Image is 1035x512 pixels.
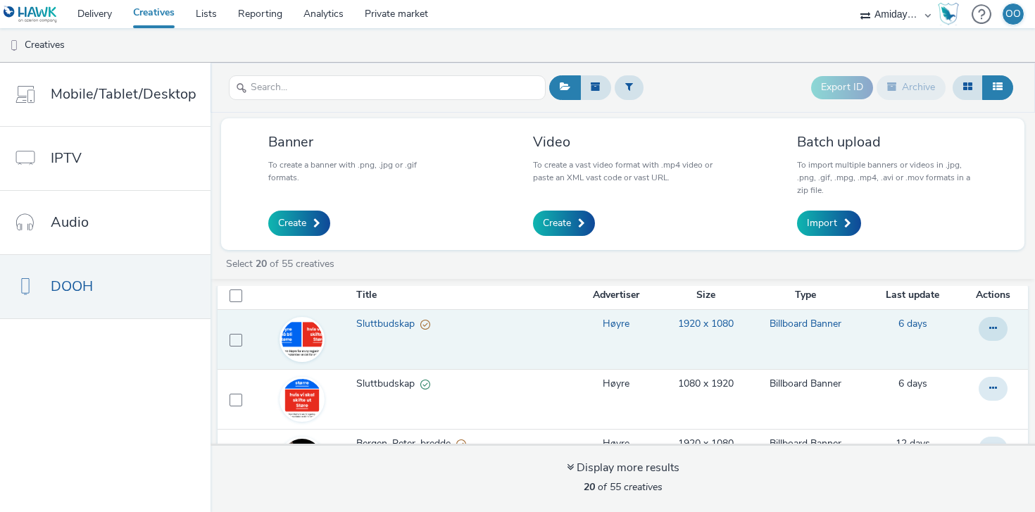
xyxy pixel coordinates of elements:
img: 3a7ce96e-686b-450b-b2de-4f9b6a4f76c4.png [282,319,322,360]
p: To import multiple banners or videos in .jpg, .png, .gif, .mpg, .mp4, .avi or .mov formats in a z... [797,158,977,196]
div: Valid [420,377,430,392]
p: To create a vast video format with .mp4 video or paste an XML vast code or vast URL. [533,158,713,184]
div: Display more results [567,460,679,476]
a: 23 August 2025, 16:09 [896,437,930,451]
div: Partially valid [456,437,466,451]
th: Type [750,281,862,310]
strong: 20 [256,257,267,270]
div: Partially valid [420,317,430,332]
h3: Video [533,132,713,151]
span: Mobile/Tablet/Desktop [51,84,196,104]
span: Bergen_Peter_bredde [356,437,456,451]
a: Høyre [603,377,629,391]
div: OO [1005,4,1021,25]
p: To create a banner with .png, .jpg or .gif formats. [268,158,448,184]
img: undefined Logo [4,6,58,23]
a: Select of 55 creatives [225,257,340,270]
strong: 20 [584,480,595,494]
img: 940d8f5f-f5a6-42d0-9feb-f6951dc9e568.png [282,363,322,436]
input: Search... [229,75,546,100]
a: 29 August 2025, 18:07 [898,317,927,331]
a: Create [268,211,330,236]
img: 0d2c105e-7cc1-4986-9fbb-fa44ad1bafb5.jpg [282,439,322,480]
th: Actions [964,281,1028,310]
a: Billboard Banner [770,437,841,451]
span: Sluttbudskap [356,317,420,331]
span: 6 days [898,377,927,390]
a: SluttbudskapValid [356,377,568,398]
a: Hawk Academy [938,3,965,25]
span: 12 days [896,437,930,450]
span: Audio [51,212,89,232]
span: 6 days [898,317,927,330]
h3: Banner [268,132,448,151]
span: of 55 creatives [584,480,663,494]
span: DOOH [51,276,93,296]
button: Table [982,75,1013,99]
button: Export ID [811,76,873,99]
a: Billboard Banner [770,317,841,331]
a: Høyre [603,437,629,451]
a: Høyre [603,317,629,331]
th: Last update [861,281,963,310]
a: 1920 x 1080 [678,437,734,451]
button: Grid [953,75,983,99]
img: Hawk Academy [938,3,959,25]
span: Import [807,216,837,230]
a: Billboard Banner [770,377,841,391]
a: Import [797,211,861,236]
span: IPTV [51,148,82,168]
a: Bergen_Peter_breddePartially valid [356,437,568,458]
h3: Batch upload [797,132,977,151]
a: Create [533,211,595,236]
span: Create [278,216,306,230]
a: 1080 x 1920 [678,377,734,391]
img: dooh [7,39,21,53]
a: SluttbudskapPartially valid [356,317,568,338]
button: Archive [877,75,946,99]
span: Sluttbudskap [356,377,420,391]
span: Create [543,216,571,230]
a: 29 August 2025, 14:09 [898,377,927,391]
a: 1920 x 1080 [678,317,734,331]
th: Title [355,281,570,310]
th: Advertiser [570,281,663,310]
th: Size [663,281,750,310]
